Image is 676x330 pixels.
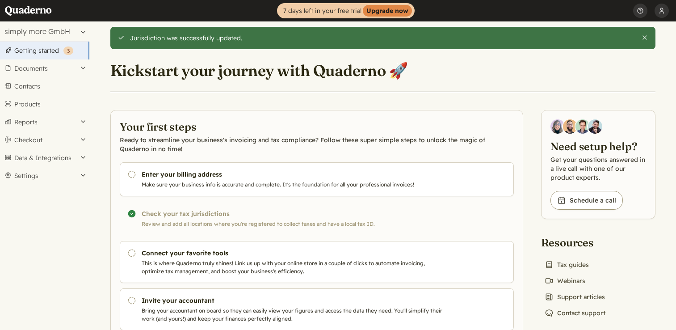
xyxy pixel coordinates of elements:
h3: Enter your billing address [142,170,446,179]
h1: Kickstart your journey with Quaderno 🚀 [110,61,408,80]
p: This is where Quaderno truly shines! Link us up with your online store in a couple of clicks to a... [142,259,446,275]
h3: Connect your favorite tools [142,249,446,258]
a: 7 days left in your free trialUpgrade now [277,3,415,18]
a: Enter your billing address Make sure your business info is accurate and complete. It's the founda... [120,162,514,196]
strong: Upgrade now [363,5,412,17]
img: Diana Carrasco, Account Executive at Quaderno [550,119,565,134]
a: Support articles [541,291,609,303]
p: Ready to streamline your business's invoicing and tax compliance? Follow these super simple steps... [120,135,514,153]
a: Contact support [541,307,609,319]
h3: Invite your accountant [142,296,446,305]
h2: Resources [541,235,609,250]
p: Bring your accountant on board so they can easily view your figures and access the data they need... [142,307,446,323]
a: Schedule a call [550,191,623,210]
p: Make sure your business info is accurate and complete. It's the foundation for all your professio... [142,181,446,189]
a: Webinars [541,275,589,287]
button: Close this alert [641,34,648,41]
img: Javier Rubio, DevRel at Quaderno [588,119,602,134]
a: Connect your favorite tools This is where Quaderno truly shines! Link us up with your online stor... [120,241,514,283]
img: Ivo Oltmans, Business Developer at Quaderno [575,119,590,134]
h2: Your first steps [120,119,514,134]
p: Get your questions answered in a live call with one of our product experts. [550,155,646,182]
span: 3 [67,47,70,54]
h2: Need setup help? [550,139,646,153]
div: Jurisdiction was successfully updated. [130,34,634,42]
img: Jairo Fumero, Account Executive at Quaderno [563,119,577,134]
a: Tax guides [541,258,592,271]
